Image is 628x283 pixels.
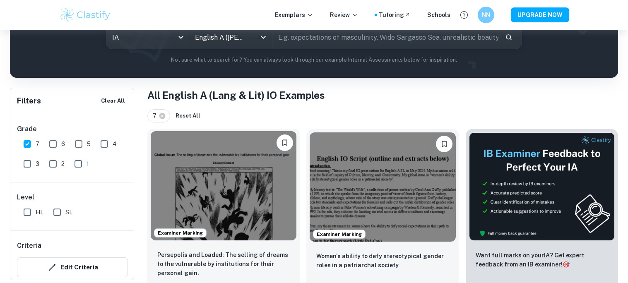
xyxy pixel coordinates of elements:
[99,95,127,107] button: Clear All
[157,250,290,278] p: Persepolis and Loaded: The selling of dreams to the vulnerable by institutions for their personal...
[153,111,160,120] span: 7
[476,251,608,269] p: Want full marks on your IA ? Get expert feedback from an IB examiner!
[87,139,91,149] span: 5
[36,139,39,149] span: 7
[113,139,117,149] span: 4
[427,10,450,19] a: Schools
[106,26,189,49] div: IA
[17,241,41,251] h6: Criteria
[173,110,202,122] button: Reset All
[36,159,39,168] span: 3
[17,257,128,277] button: Edit Criteria
[379,10,411,19] a: Tutoring
[17,124,128,134] h6: Grade
[316,252,449,270] p: Women's ability to defy stereotypical gender roles in a patriarchal society
[87,159,89,168] span: 1
[61,159,65,168] span: 2
[502,30,516,44] button: Search
[17,56,611,64] p: Not sure what to search for? You can always look through our example Internal Assessments below f...
[277,134,293,151] button: Bookmark
[272,26,498,49] input: E.g. expectations of masculinity, Wide Sargasso Sea, unrealistic beauty standards...
[478,7,494,23] button: NN
[61,139,65,149] span: 6
[154,229,206,237] span: Examiner Marking
[469,132,615,241] img: Thumbnail
[275,10,313,19] p: Exemplars
[330,10,358,19] p: Review
[147,109,170,122] div: 7
[436,136,452,152] button: Bookmark
[457,8,471,22] button: Help and Feedback
[310,132,455,242] img: English A (Lang & Lit) IO IA example thumbnail: Women's ability to defy stereotypical ge
[59,7,112,23] img: Clastify logo
[511,7,569,22] button: UPGRADE NOW
[313,230,365,238] span: Examiner Marking
[147,88,618,103] h1: All English A (Lang & Lit) IO Examples
[36,208,43,217] span: HL
[563,261,570,268] span: 🎯
[151,131,296,240] img: English A (Lang & Lit) IO IA example thumbnail: Persepolis and Loaded: The selling of dr
[257,31,269,43] button: Open
[481,10,491,19] h6: NN
[65,208,72,217] span: SL
[17,95,41,107] h6: Filters
[17,192,128,202] h6: Level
